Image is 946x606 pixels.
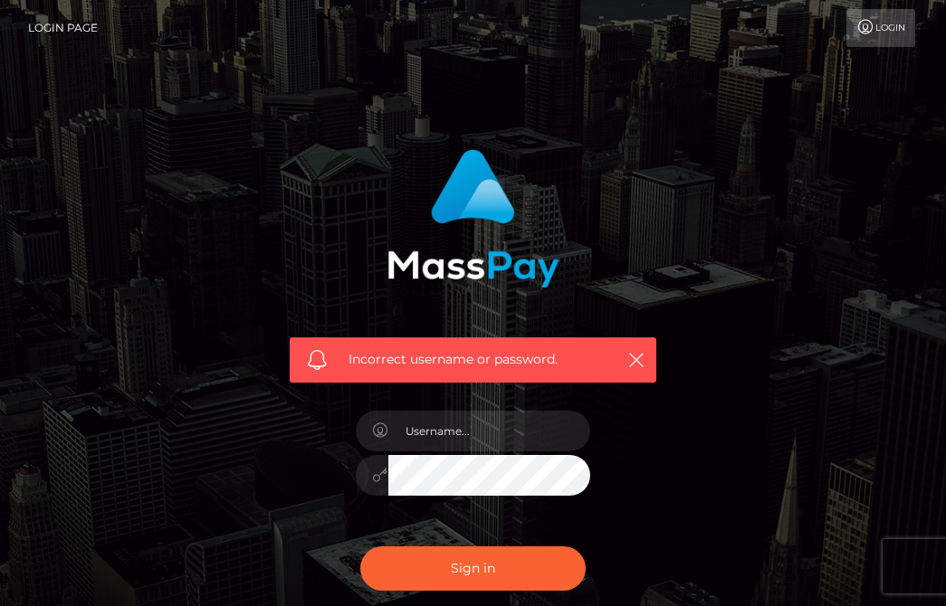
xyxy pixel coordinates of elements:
span: Incorrect username or password. [349,350,607,369]
a: Login [846,9,915,47]
a: Login Page [28,9,98,47]
button: Sign in [360,546,587,591]
input: Username... [388,411,591,451]
img: MassPay Login [387,149,559,288]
